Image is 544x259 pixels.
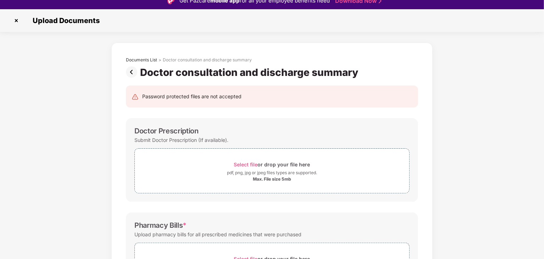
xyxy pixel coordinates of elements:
[126,57,157,63] div: Documents List
[234,160,310,169] div: or drop your file here
[140,66,361,78] div: Doctor consultation and discharge summary
[132,93,139,100] img: svg+xml;base64,PHN2ZyB4bWxucz0iaHR0cDovL3d3dy53My5vcmcvMjAwMC9zdmciIHdpZHRoPSIyNCIgaGVpZ2h0PSIyNC...
[11,15,22,26] img: svg+xml;base64,PHN2ZyBpZD0iQ3Jvc3MtMzJ4MzIiIHhtbG5zPSJodHRwOi8vd3d3LnczLm9yZy8yMDAwL3N2ZyIgd2lkdG...
[234,161,258,167] span: Select file
[253,176,291,182] div: Max. File size 5mb
[163,57,252,63] div: Doctor consultation and discharge summary
[126,66,140,78] img: svg+xml;base64,PHN2ZyBpZD0iUHJldi0zMngzMiIgeG1sbnM9Imh0dHA6Ly93d3cudzMub3JnLzIwMDAvc3ZnIiB3aWR0aD...
[134,135,228,145] div: Submit Doctor Prescription (If available).
[26,16,103,25] span: Upload Documents
[135,154,409,188] span: Select fileor drop your file herepdf, png, jpg or jpeg files types are supported.Max. File size 5mb
[134,221,187,230] div: Pharmacy Bills
[227,169,317,176] div: pdf, png, jpg or jpeg files types are supported.
[142,93,242,100] div: Password protected files are not accepted
[159,57,161,63] div: >
[134,230,301,239] div: Upload pharmacy bills for all prescribed medicines that were purchased
[134,127,199,135] div: Doctor Prescription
